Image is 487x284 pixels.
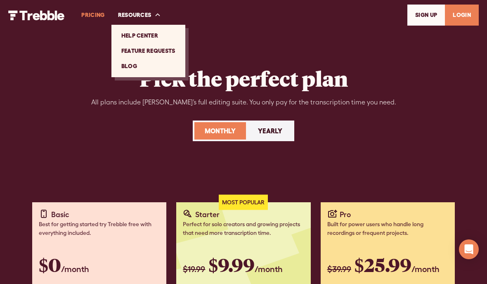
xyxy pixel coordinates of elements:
span: $19.99 [183,264,205,274]
div: Basic [51,209,69,220]
a: Monthly [194,122,246,140]
div: Most Popular [219,195,268,210]
div: Best for getting started try Trebble free with everything included. [39,220,160,237]
span: /month [411,264,440,274]
span: $25.99 [355,252,411,277]
span: $0 [39,252,61,277]
a: Help Center [115,28,182,43]
div: Built for power users who handle long recordings or frequent projects. [327,220,448,237]
a: Blog [115,59,182,74]
a: Yearly [248,122,293,140]
a: SIGn UP [407,5,445,26]
div: RESOURCES [111,1,168,29]
a: Feature Requests [115,43,182,59]
span: /month [61,264,89,274]
div: Open Intercom Messenger [459,239,479,259]
span: $39.99 [327,264,351,274]
div: Monthly [205,126,236,136]
h2: Pick the perfect plan [139,66,348,91]
div: Pro [340,209,351,220]
span: /month [255,264,283,274]
div: Perfect for solo creators and growing projects that need more transcription time. [183,220,304,237]
span: $9.99 [208,252,255,277]
a: PRICING [75,1,111,29]
div: Yearly [258,126,282,136]
div: RESOURCES [118,11,151,19]
div: All plans include [PERSON_NAME]’s full editing suite. You only pay for the transcription time you... [91,97,396,107]
a: LOGIN [445,5,479,26]
img: Trebble Logo - AI Podcast Editor [8,10,65,20]
a: home [8,9,65,20]
nav: RESOURCES [111,25,185,77]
